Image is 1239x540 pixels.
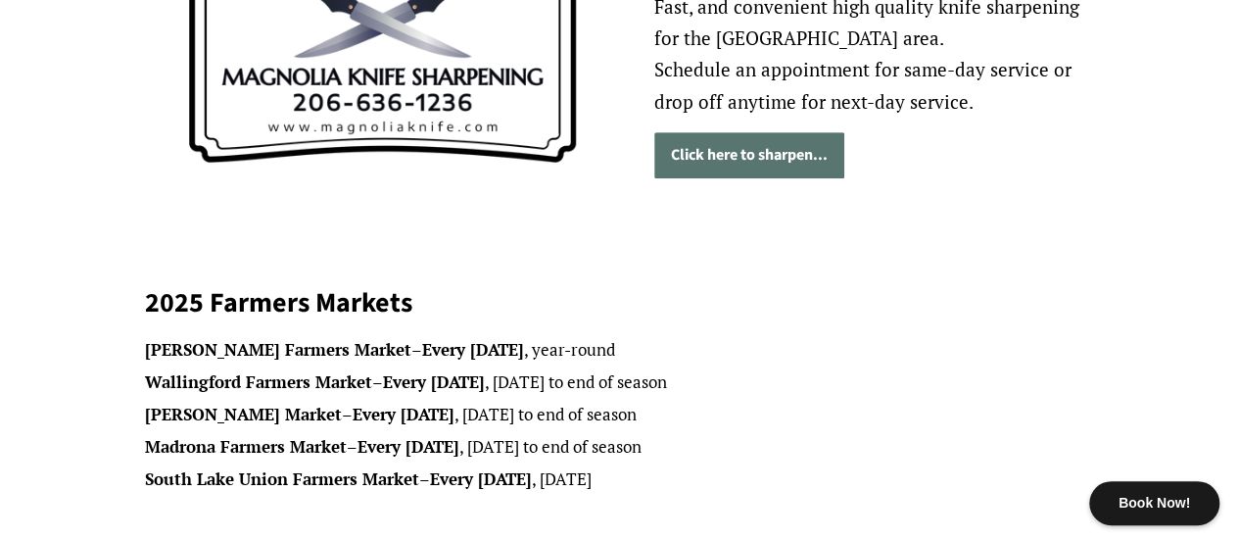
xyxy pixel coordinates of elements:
[383,370,485,393] strong: Every [DATE]
[145,403,342,425] strong: [PERSON_NAME] Market
[422,338,524,361] strong: Every [DATE]
[145,338,411,361] strong: [PERSON_NAME] Farmers Market
[145,467,419,490] strong: South Lake Union Farmers Market
[654,132,844,178] a: Click here to sharpen...
[357,435,459,458] strong: Every [DATE]
[145,466,1095,494] li: – , [DATE]
[145,336,1095,365] li: – , year-round
[145,370,372,393] strong: Wallingford Farmers Market
[145,401,1095,429] li: – , [DATE] to end of season
[145,285,1095,320] h2: 2025 Farmers Markets
[145,368,1095,397] li: – , [DATE] to end of season
[1089,481,1219,525] div: Book Now!
[145,433,1095,462] li: – , [DATE] to end of season
[430,467,532,490] strong: Every [DATE]
[353,403,454,425] strong: Every [DATE]
[145,435,347,458] strong: Madrona Farmers Market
